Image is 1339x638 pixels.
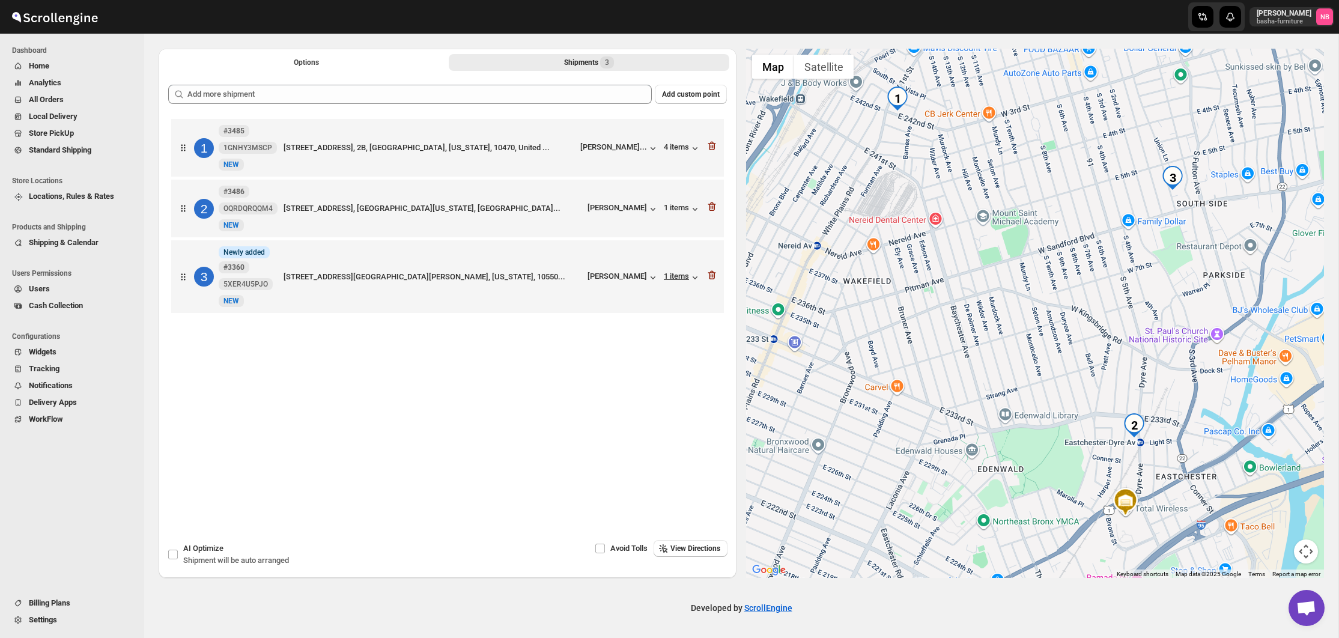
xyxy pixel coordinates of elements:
[12,222,136,232] span: Products and Shipping
[749,562,789,578] img: Google
[7,344,131,360] button: Widgets
[664,142,701,154] button: 4 items
[7,612,131,628] button: Settings
[1122,413,1146,437] div: 2
[29,192,114,201] span: Locations, Rules & Rates
[1257,8,1311,18] p: [PERSON_NAME]
[7,360,131,377] button: Tracking
[12,176,136,186] span: Store Locations
[7,58,131,74] button: Home
[29,398,77,407] span: Delivery Apps
[194,199,214,219] div: 2
[284,142,575,154] div: [STREET_ADDRESS], 2B, [GEOGRAPHIC_DATA], [US_STATE], 10470, United ...
[29,61,49,70] span: Home
[223,263,244,272] b: #3360
[744,603,792,613] a: ScrollEngine
[752,55,794,79] button: Show street map
[664,203,701,215] button: 1 items
[449,54,729,71] button: Selected Shipments
[29,381,73,390] span: Notifications
[564,56,614,68] div: Shipments
[187,85,652,104] input: Add more shipment
[223,160,239,169] span: NEW
[7,595,131,612] button: Billing Plans
[1320,13,1329,21] text: NB
[7,411,131,428] button: WorkFlow
[29,95,64,104] span: All Orders
[1117,570,1168,579] button: Keyboard shortcuts
[223,279,268,289] span: 5XER4U5PJO
[171,180,724,237] div: 2#3486 OQRDQRQQM4NewNEW[STREET_ADDRESS], [GEOGRAPHIC_DATA][US_STATE], [GEOGRAPHIC_DATA]...[PERSON...
[194,267,214,287] div: 3
[223,143,272,153] span: 1GNHY3MSCP
[7,297,131,314] button: Cash Collection
[223,187,244,196] b: #3486
[12,46,136,55] span: Dashboard
[223,127,244,135] b: #3485
[29,301,83,310] span: Cash Collection
[794,55,854,79] button: Show satellite imagery
[29,615,57,624] span: Settings
[29,78,61,87] span: Analytics
[655,85,727,104] button: Add custom point
[885,87,909,111] div: 1
[29,598,70,607] span: Billing Plans
[1176,571,1241,577] span: Map data ©2025 Google
[580,142,659,154] button: [PERSON_NAME]...
[7,377,131,394] button: Notifications
[7,74,131,91] button: Analytics
[670,544,720,553] span: View Directions
[1249,7,1334,26] button: User menu
[1294,539,1318,564] button: Map camera controls
[223,248,265,257] span: Newly added
[664,272,701,284] button: 1 items
[223,297,239,305] span: NEW
[605,58,609,67] span: 3
[12,332,136,341] span: Configurations
[662,90,720,99] span: Add custom point
[29,238,99,247] span: Shipping & Calendar
[29,347,56,356] span: Widgets
[1316,8,1333,25] span: Nael Basha
[691,602,792,614] p: Developed by
[171,240,724,313] div: 3InfoNewly added#3360 5XER4U5PJONewNEW[STREET_ADDRESS][GEOGRAPHIC_DATA][PERSON_NAME], [US_STATE],...
[183,556,289,565] span: Shipment will be auto arranged
[1289,590,1325,626] a: Open chat
[29,284,50,293] span: Users
[588,272,659,284] button: [PERSON_NAME]
[1272,571,1320,577] a: Report a map error
[284,271,583,283] div: [STREET_ADDRESS][GEOGRAPHIC_DATA][PERSON_NAME], [US_STATE], 10550...
[171,119,724,177] div: 1#3485 1GNHY3MSCPNewNEW[STREET_ADDRESS], 2B, [GEOGRAPHIC_DATA], [US_STATE], 10470, United ...[PER...
[29,364,59,373] span: Tracking
[29,415,63,424] span: WorkFlow
[749,562,789,578] a: Open this area in Google Maps (opens a new window)
[1161,166,1185,190] div: 3
[610,544,648,553] span: Avoid Tolls
[166,54,446,71] button: All Route Options
[1248,571,1265,577] a: Terms (opens in new tab)
[588,203,659,215] button: [PERSON_NAME]
[10,2,100,32] img: ScrollEngine
[29,145,91,154] span: Standard Shipping
[7,234,131,251] button: Shipping & Calendar
[294,58,319,67] span: Options
[29,112,77,121] span: Local Delivery
[7,394,131,411] button: Delivery Apps
[284,202,583,214] div: [STREET_ADDRESS], [GEOGRAPHIC_DATA][US_STATE], [GEOGRAPHIC_DATA]...
[580,142,647,151] div: [PERSON_NAME]...
[183,544,223,553] span: AI Optimize
[159,75,736,491] div: Selected Shipments
[7,188,131,205] button: Locations, Rules & Rates
[29,129,74,138] span: Store PickUp
[7,91,131,108] button: All Orders
[223,204,273,213] span: OQRDQRQQM4
[1257,18,1311,25] p: basha-furniture
[7,281,131,297] button: Users
[223,221,239,229] span: NEW
[654,540,727,557] button: View Directions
